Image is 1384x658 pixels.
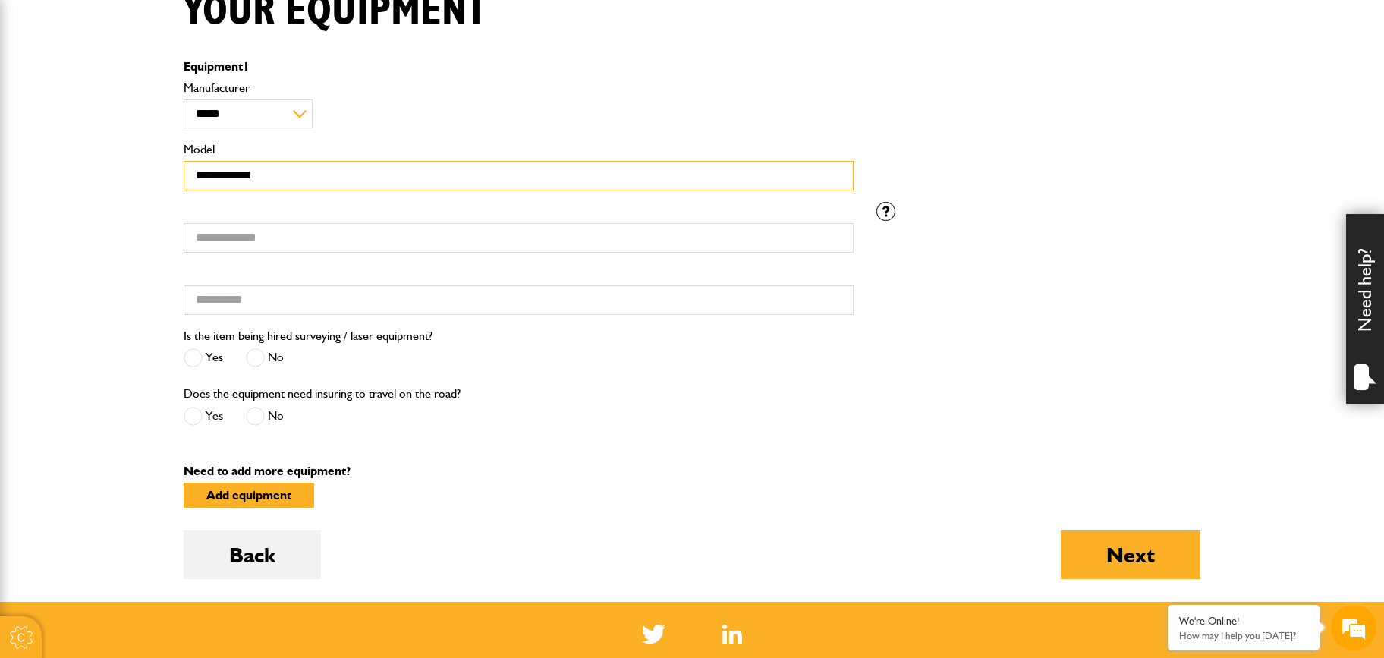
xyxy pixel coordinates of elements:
[246,348,284,367] label: No
[722,625,743,644] img: Linked In
[249,8,285,44] div: Minimize live chat window
[722,625,743,644] a: LinkedIn
[206,468,275,488] em: Start Chat
[184,407,223,426] label: Yes
[1061,530,1200,579] button: Next
[1346,214,1384,404] div: Need help?
[184,143,854,156] label: Model
[184,82,854,94] label: Manufacturer
[20,275,277,455] textarea: Type your message and hit 'Enter'
[1179,615,1308,628] div: We're Online!
[79,85,255,105] div: Chat with us now
[246,407,284,426] label: No
[243,59,250,74] span: 1
[20,185,277,219] input: Enter your email address
[20,230,277,263] input: Enter your phone number
[20,140,277,174] input: Enter your last name
[26,84,64,105] img: d_20077148190_company_1631870298795_20077148190
[184,348,223,367] label: Yes
[184,530,321,579] button: Back
[184,465,1200,477] p: Need to add more equipment?
[184,61,854,73] p: Equipment
[184,483,314,508] button: Add equipment
[1179,630,1308,641] p: How may I help you today?
[184,388,461,400] label: Does the equipment need insuring to travel on the road?
[184,330,432,342] label: Is the item being hired surveying / laser equipment?
[642,625,665,644] img: Twitter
